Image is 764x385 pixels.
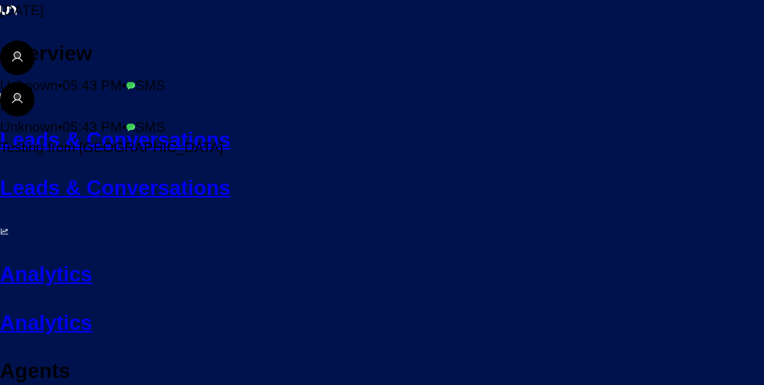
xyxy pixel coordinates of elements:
span: • [122,78,126,93]
span: SMS [135,78,165,93]
span: 05:43 PM [63,78,122,93]
span: • [58,119,63,134]
span: • [58,78,63,93]
span: 05:43 PM [63,119,122,134]
span: SMS [135,119,165,134]
span: • [122,119,126,134]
